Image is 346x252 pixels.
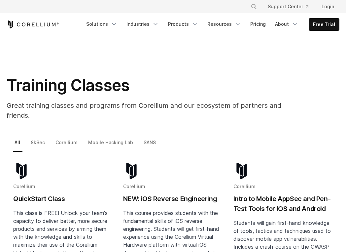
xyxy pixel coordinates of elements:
a: Support Center [262,1,314,13]
a: Solutions [82,18,121,30]
a: Industries [122,18,163,30]
a: Corellium Home [7,21,59,28]
a: SANS [142,138,158,152]
a: Free Trial [309,19,339,30]
a: Mobile Hacking Lab [87,138,135,152]
a: Corellium [54,138,80,152]
span: Corellium [123,184,145,189]
a: Pricing [246,18,270,30]
div: Navigation Menu [82,18,339,31]
button: Search [248,1,260,13]
a: About [271,18,302,30]
a: 8kSec [29,138,47,152]
h1: Training Classes [7,75,304,95]
h2: NEW: iOS Reverse Engineering [123,194,223,204]
img: corellium-logo-icon-dark [123,163,140,179]
img: corellium-logo-icon-dark [233,163,250,179]
div: Navigation Menu [243,1,339,13]
a: All [13,138,22,152]
span: Corellium [233,184,256,189]
h2: QuickStart Class [13,194,113,204]
a: Login [316,1,339,13]
img: corellium-logo-icon-dark [13,163,30,179]
h2: Intro to Mobile AppSec and Pen-Test Tools for iOS and Android [233,194,333,214]
a: Products [164,18,202,30]
span: Corellium [13,184,35,189]
a: Resources [203,18,245,30]
p: Great training classes and programs from Corellium and our ecosystem of partners and friends. [7,101,304,120]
